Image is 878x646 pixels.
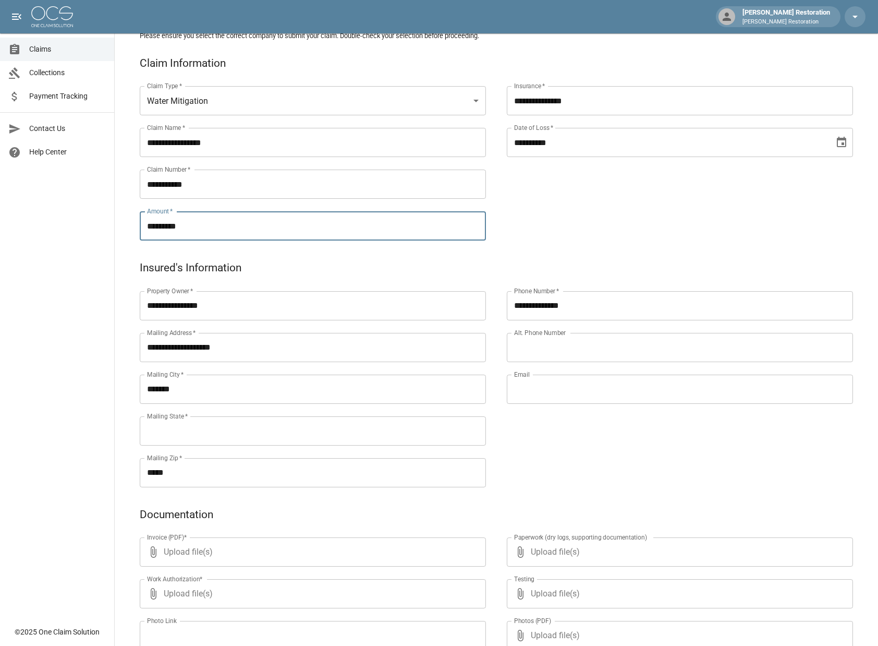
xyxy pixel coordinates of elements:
label: Alt. Phone Number [514,328,566,337]
span: Upload file(s) [164,537,458,567]
span: Help Center [29,147,106,158]
button: open drawer [6,6,27,27]
span: Upload file(s) [164,579,458,608]
h5: Please ensure you select the correct company to submit your claim. Double-check your selection be... [140,31,853,40]
label: Photo Link [147,616,177,625]
div: © 2025 One Claim Solution [15,627,100,637]
label: Mailing State [147,412,188,421]
label: Work Authorization* [147,575,203,583]
label: Mailing City [147,370,184,379]
label: Paperwork (dry logs, supporting documentation) [514,533,647,542]
img: ocs-logo-white-transparent.png [31,6,73,27]
label: Claim Name [147,123,185,132]
label: Phone Number [514,286,559,295]
div: [PERSON_NAME] Restoration [738,7,834,26]
p: [PERSON_NAME] Restoration [742,18,830,27]
label: Testing [514,575,534,583]
label: Claim Type [147,81,182,90]
label: Photos (PDF) [514,616,551,625]
label: Invoice (PDF)* [147,533,187,542]
span: Claims [29,44,106,55]
label: Insurance [514,81,545,90]
label: Claim Number [147,165,190,174]
span: Collections [29,67,106,78]
label: Mailing Zip [147,453,182,462]
button: Choose date, selected date is Aug 20, 2025 [831,132,852,153]
span: Upload file(s) [531,537,825,567]
label: Amount [147,207,173,216]
div: Water Mitigation [140,86,486,115]
label: Email [514,370,530,379]
span: Contact Us [29,123,106,134]
label: Mailing Address [147,328,196,337]
label: Date of Loss [514,123,553,132]
span: Payment Tracking [29,91,106,102]
label: Property Owner [147,286,193,295]
span: Upload file(s) [531,579,825,608]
